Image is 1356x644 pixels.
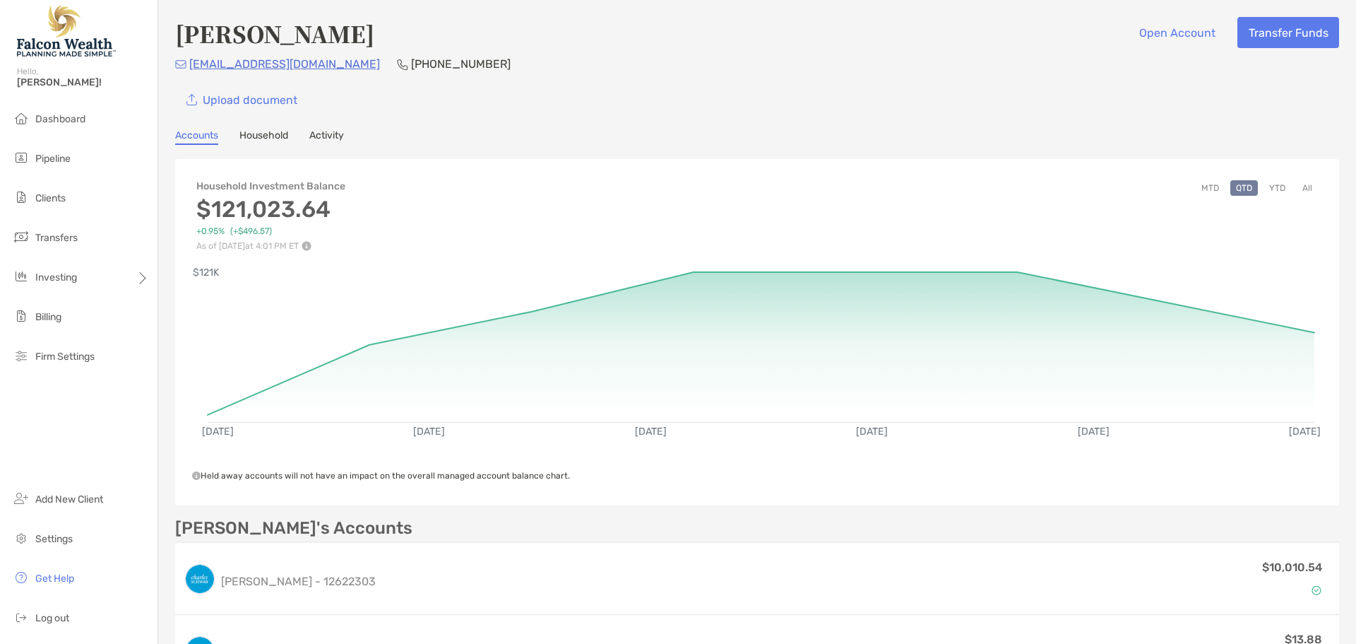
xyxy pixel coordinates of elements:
[1312,585,1321,595] img: Account Status icon
[413,426,445,438] text: [DATE]
[13,268,30,285] img: investing icon
[1230,180,1258,196] button: QTD
[193,267,220,279] text: $121K
[17,76,149,88] span: [PERSON_NAME]!
[221,573,376,590] p: [PERSON_NAME] - 12622303
[13,228,30,245] img: transfers icon
[196,196,345,223] h3: $121,023.64
[186,94,197,106] img: button icon
[35,192,66,204] span: Clients
[35,612,69,624] span: Log out
[1262,558,1322,576] p: $10,010.54
[175,60,186,69] img: Email Icon
[1078,426,1110,438] text: [DATE]
[397,59,408,70] img: Phone Icon
[35,533,73,545] span: Settings
[35,271,77,283] span: Investing
[1128,17,1226,48] button: Open Account
[13,490,30,507] img: add_new_client icon
[239,129,288,145] a: Household
[196,180,345,192] h4: Household Investment Balance
[35,573,74,585] span: Get Help
[175,17,374,49] h4: [PERSON_NAME]
[35,113,85,125] span: Dashboard
[635,426,667,438] text: [DATE]
[230,226,272,237] span: (+$496.57)
[1196,180,1225,196] button: MTD
[35,351,95,363] span: Firm Settings
[13,609,30,626] img: logout icon
[186,565,214,593] img: logo account
[13,189,30,206] img: clients icon
[1263,180,1291,196] button: YTD
[35,153,71,165] span: Pipeline
[192,471,570,481] span: Held away accounts will not have an impact on the overall managed account balance chart.
[35,493,103,505] span: Add New Client
[1289,426,1321,438] text: [DATE]
[17,6,116,57] img: Falcon Wealth Planning Logo
[202,426,234,438] text: [DATE]
[1237,17,1339,48] button: Transfer Funds
[411,55,511,73] p: [PHONE_NUMBER]
[13,529,30,546] img: settings icon
[13,569,30,586] img: get-help icon
[13,308,30,324] img: billing icon
[13,110,30,127] img: dashboard icon
[35,232,78,244] span: Transfers
[309,129,344,145] a: Activity
[13,347,30,364] img: firm-settings icon
[302,241,311,251] img: Performance Info
[175,129,218,145] a: Accounts
[13,149,30,166] img: pipeline icon
[175,84,308,115] a: Upload document
[35,311,61,323] span: Billing
[175,520,412,537] p: [PERSON_NAME]'s Accounts
[196,226,225,237] span: +0.95%
[196,241,345,251] p: As of [DATE] at 4:01 PM ET
[856,426,888,438] text: [DATE]
[1297,180,1318,196] button: All
[189,55,380,73] p: [EMAIL_ADDRESS][DOMAIN_NAME]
